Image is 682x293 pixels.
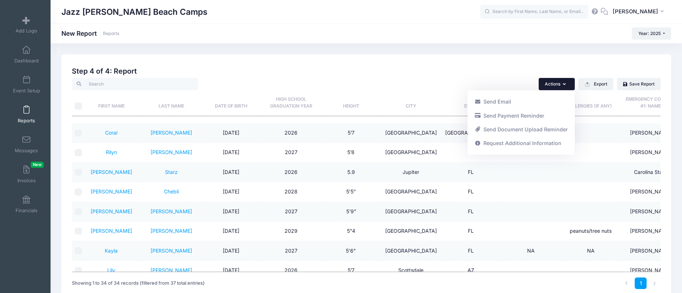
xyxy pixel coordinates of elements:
[632,27,671,40] button: Year: 2025
[31,162,44,168] span: New
[106,149,117,155] a: Rilyn
[223,169,239,175] span: [DATE]
[201,90,261,116] th: Date of Birth: activate to sort column ascending
[223,130,239,136] span: [DATE]
[151,248,192,254] a: [PERSON_NAME]
[441,222,501,241] td: FL
[14,58,39,64] span: Dashboard
[9,132,44,157] a: Messages
[441,241,501,261] td: FL
[381,90,441,116] th: City: activate to sort column ascending
[16,207,38,214] span: Financials
[321,90,381,116] th: Height: activate to sort column ascending
[9,72,44,97] a: Event Setup
[9,42,44,67] a: Dashboard
[261,182,321,202] td: 2028
[261,163,321,182] td: 2026
[441,163,501,182] td: FL
[61,4,208,20] h1: Jazz [PERSON_NAME] Beach Camps
[141,90,201,116] th: Last Name: activate to sort column ascending
[621,222,681,241] td: [PERSON_NAME]
[608,4,671,20] button: [PERSON_NAME]
[91,188,132,194] a: [PERSON_NAME]
[105,248,118,254] a: Kayla
[81,90,141,116] th: First Name: activate to sort column ascending
[561,241,621,261] td: NA
[223,149,239,155] span: [DATE]
[72,78,198,90] input: Search
[480,5,588,19] input: Search by First Name, Last Name, or Email...
[107,267,115,273] a: Lily
[261,143,321,162] td: 2027
[223,208,239,214] span: [DATE]
[381,261,441,280] td: Scottsdale
[72,275,205,292] div: Showing 1 to 34 of 34 records (filtered from 37 total entries)
[621,90,681,116] th: Emergency Contact #1: Name: activate to sort column ascending
[151,267,192,273] a: [PERSON_NAME]
[151,130,192,136] a: [PERSON_NAME]
[381,163,441,182] td: Jupiter
[441,143,501,162] td: FL
[91,228,132,234] a: [PERSON_NAME]
[261,123,321,143] td: 2026
[105,130,117,136] a: Coral
[635,277,647,289] a: 1
[621,202,681,222] td: [PERSON_NAME]
[621,163,681,182] td: Carolina Starz
[13,88,40,94] span: Event Setup
[321,261,381,280] td: 5’7
[441,90,501,116] th: State: activate to sort column ascending
[151,208,192,214] a: [PERSON_NAME]
[223,248,239,254] span: [DATE]
[151,149,192,155] a: [PERSON_NAME]
[261,202,321,222] td: 2027
[441,202,501,222] td: FL
[91,208,132,214] a: [PERSON_NAME]
[321,222,381,241] td: 5"4
[15,148,38,154] span: Messages
[613,8,658,16] span: [PERSON_NAME]
[223,267,239,273] span: [DATE]
[441,261,501,280] td: AZ
[621,261,681,280] td: [PERSON_NAME]
[72,67,661,75] h2: Step 4 of 4: Report
[501,241,561,261] td: NA
[164,188,179,194] a: Chebli
[103,31,120,36] a: Reports
[617,78,661,90] a: Save Report
[638,31,661,36] span: Year: 2025
[321,182,381,202] td: 5’5”
[223,228,239,234] span: [DATE]
[9,12,44,37] a: Add Logo
[441,123,501,143] td: [GEOGRAPHIC_DATA]
[61,30,120,37] h1: New Report
[261,241,321,261] td: 2027
[471,109,571,122] a: Send Payment Reminder
[441,182,501,202] td: FL
[381,123,441,143] td: [GEOGRAPHIC_DATA]
[321,241,381,261] td: 5'6"
[18,118,35,124] span: Reports
[91,169,132,175] a: [PERSON_NAME]
[151,228,192,234] a: [PERSON_NAME]
[9,192,44,217] a: Financials
[321,163,381,182] td: 5.9
[471,123,571,136] a: Send Document Upload Reminder
[381,222,441,241] td: [GEOGRAPHIC_DATA]
[621,123,681,143] td: [PERSON_NAME]
[9,162,44,187] a: InvoicesNew
[381,202,441,222] td: [GEOGRAPHIC_DATA]
[261,222,321,241] td: 2029
[578,78,613,90] button: Export
[261,261,321,280] td: 2026
[471,136,571,150] a: Request Additional Information
[561,90,621,116] th: Allergies (if any): activate to sort column ascending
[261,90,321,116] th: High School Graduation Year: activate to sort column ascending
[9,102,44,127] a: Reports
[381,143,441,162] td: [GEOGRAPHIC_DATA]
[471,95,571,109] a: Send Email
[321,123,381,143] td: 5’7
[17,178,36,184] span: Invoices
[539,78,575,90] button: Actions
[16,28,37,34] span: Add Logo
